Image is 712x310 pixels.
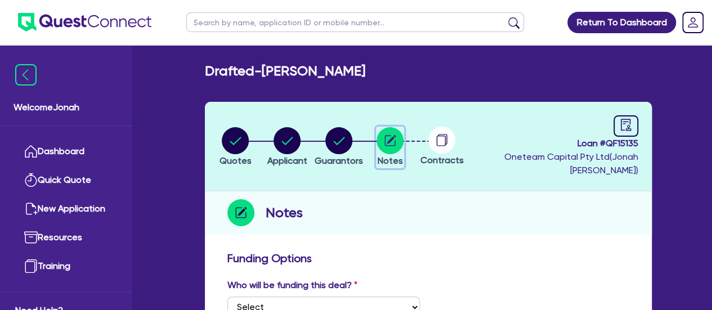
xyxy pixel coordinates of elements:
[620,119,632,131] span: audit
[376,127,404,168] button: Notes
[614,115,638,137] a: audit
[15,252,117,281] a: Training
[24,259,38,273] img: training
[24,202,38,215] img: new-application
[266,203,303,223] h2: Notes
[420,155,464,165] span: Contracts
[14,101,119,114] span: Welcome Jonah
[18,13,151,32] img: quest-connect-logo-blue
[504,151,638,176] span: Oneteam Capital Pty Ltd ( Jonah [PERSON_NAME] )
[220,155,252,166] span: Quotes
[678,8,707,37] a: Dropdown toggle
[267,127,308,168] button: Applicant
[15,195,117,223] a: New Application
[227,251,629,265] h3: Funding Options
[378,155,403,166] span: Notes
[267,155,307,166] span: Applicant
[315,155,363,166] span: Guarantors
[15,137,117,166] a: Dashboard
[227,278,357,292] label: Who will be funding this deal?
[24,231,38,244] img: resources
[15,223,117,252] a: Resources
[219,127,252,168] button: Quotes
[15,64,37,86] img: icon-menu-close
[24,173,38,187] img: quick-quote
[471,137,638,150] span: Loan # QF15135
[15,166,117,195] a: Quick Quote
[186,12,524,32] input: Search by name, application ID or mobile number...
[227,199,254,226] img: step-icon
[205,63,365,79] h2: Drafted - [PERSON_NAME]
[314,127,364,168] button: Guarantors
[567,12,676,33] a: Return To Dashboard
